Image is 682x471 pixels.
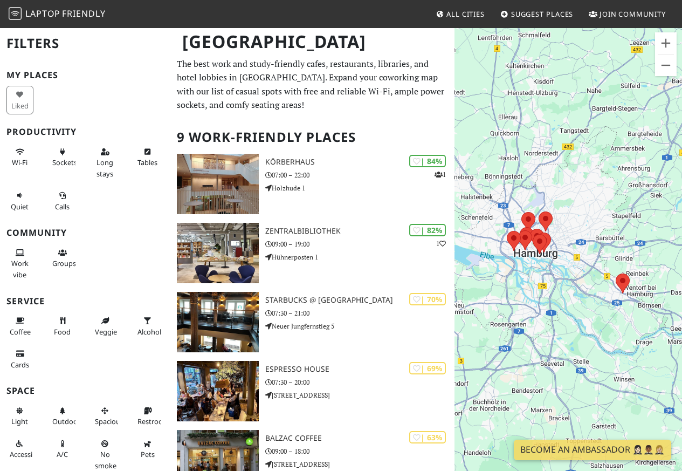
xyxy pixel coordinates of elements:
span: Alcohol [137,327,161,337]
h3: Productivity [6,127,164,137]
p: [STREET_ADDRESS] [265,390,454,400]
p: 07:30 – 20:00 [265,377,454,387]
a: Join Community [584,4,670,24]
p: 09:00 – 19:00 [265,239,454,249]
div: | 84% [409,155,446,167]
a: All Cities [431,4,489,24]
span: Laptop [25,8,60,19]
p: The best work and study-friendly cafes, restaurants, libraries, and hotel lobbies in [GEOGRAPHIC_... [177,57,448,112]
h3: Balzac Coffee [265,434,454,443]
span: Restroom [137,417,169,426]
h3: My Places [6,70,164,80]
span: Coffee [10,327,31,337]
div: | 70% [409,293,446,305]
span: Spacious [95,417,123,426]
h3: Community [6,228,164,238]
span: Long stays [97,158,113,178]
button: Pets [134,435,161,463]
h1: [GEOGRAPHIC_DATA] [174,27,452,57]
button: Sockets [49,143,76,172]
span: Stable Wi-Fi [12,158,27,167]
div: | 82% [409,224,446,236]
button: Restroom [134,402,161,431]
h3: Service [6,296,164,306]
button: Cards [6,345,33,373]
a: Espresso House | 69% Espresso House 07:30 – 20:00 [STREET_ADDRESS] [170,361,454,421]
button: Light [6,402,33,431]
p: 1 [435,169,446,180]
button: Long stays [92,143,119,182]
button: Calls [49,187,76,215]
h3: Starbucks @ [GEOGRAPHIC_DATA] [265,296,454,305]
p: Neuer Jungfernstieg 5 [265,321,454,331]
img: KörberHaus [177,154,259,214]
span: Power sockets [52,158,77,167]
button: Zoom out [655,54,677,76]
a: KörberHaus | 84% 1 KörberHaus 07:00 – 22:00 Holzhude 1 [170,154,454,214]
h2: Filters [6,27,164,60]
span: Air conditioned [57,449,68,459]
a: Suggest Places [496,4,578,24]
span: Friendly [62,8,105,19]
div: | 63% [409,431,446,443]
button: Work vibe [6,244,33,283]
span: Food [54,327,71,337]
a: Become an Ambassador 🤵🏻‍♀️🤵🏾‍♂️🤵🏼‍♀️ [514,440,671,460]
p: 07:30 – 21:00 [265,308,454,318]
button: Veggie [92,312,119,340]
span: Credit cards [11,360,29,370]
div: | 69% [409,362,446,374]
span: Join Community [600,9,666,19]
button: Alcohol [134,312,161,340]
a: LaptopFriendly LaptopFriendly [9,5,106,24]
img: Espresso House [177,361,259,421]
span: Pet friendly [141,449,155,459]
button: Quiet [6,187,33,215]
span: Outdoor area [52,417,80,426]
button: Coffee [6,312,33,340]
img: LaptopFriendly [9,7,22,20]
span: Accessible [10,449,42,459]
span: People working [11,258,29,279]
h3: Espresso House [265,365,454,374]
button: Tables [134,143,161,172]
span: Work-friendly tables [137,158,157,167]
button: Food [49,312,76,340]
h3: Zentralbibliothek [265,227,454,236]
button: Outdoor [49,402,76,431]
a: Starbucks @ Neuer Jungfernstieg | 70% Starbucks @ [GEOGRAPHIC_DATA] 07:30 – 21:00 Neuer Jungferns... [170,292,454,352]
h3: KörberHaus [265,158,454,167]
h3: Space [6,386,164,396]
p: Hühnerposten 1 [265,252,454,262]
button: Groups [49,244,76,272]
button: Zoom in [655,32,677,54]
p: 1 [436,238,446,249]
button: Wi-Fi [6,143,33,172]
span: Video/audio calls [55,202,70,211]
img: Zentralbibliothek [177,223,259,283]
p: 09:00 – 18:00 [265,446,454,456]
button: Accessible [6,435,33,463]
button: A/C [49,435,76,463]
span: Natural light [11,417,28,426]
span: Suggest Places [511,9,574,19]
img: Starbucks @ Neuer Jungfernstieg [177,292,259,352]
span: Quiet [11,202,29,211]
p: 07:00 – 22:00 [265,170,454,180]
a: Zentralbibliothek | 82% 1 Zentralbibliothek 09:00 – 19:00 Hühnerposten 1 [170,223,454,283]
span: All Cities [446,9,485,19]
p: Holzhude 1 [265,183,454,193]
button: Spacious [92,402,119,431]
span: Smoke free [95,449,116,470]
p: [STREET_ADDRESS] [265,459,454,469]
span: Veggie [95,327,117,337]
h2: 9 Work-Friendly Places [177,121,448,154]
span: Group tables [52,258,76,268]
